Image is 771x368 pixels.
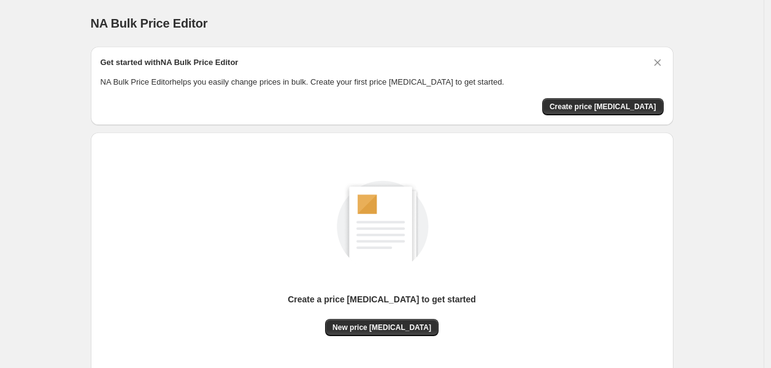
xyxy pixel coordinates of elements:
button: Dismiss card [651,56,664,69]
h2: Get started with NA Bulk Price Editor [101,56,239,69]
button: New price [MEDICAL_DATA] [325,319,439,336]
p: NA Bulk Price Editor helps you easily change prices in bulk. Create your first price [MEDICAL_DAT... [101,76,664,88]
span: New price [MEDICAL_DATA] [332,323,431,332]
p: Create a price [MEDICAL_DATA] to get started [288,293,476,305]
button: Create price change job [542,98,664,115]
span: NA Bulk Price Editor [91,17,208,30]
span: Create price [MEDICAL_DATA] [550,102,656,112]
